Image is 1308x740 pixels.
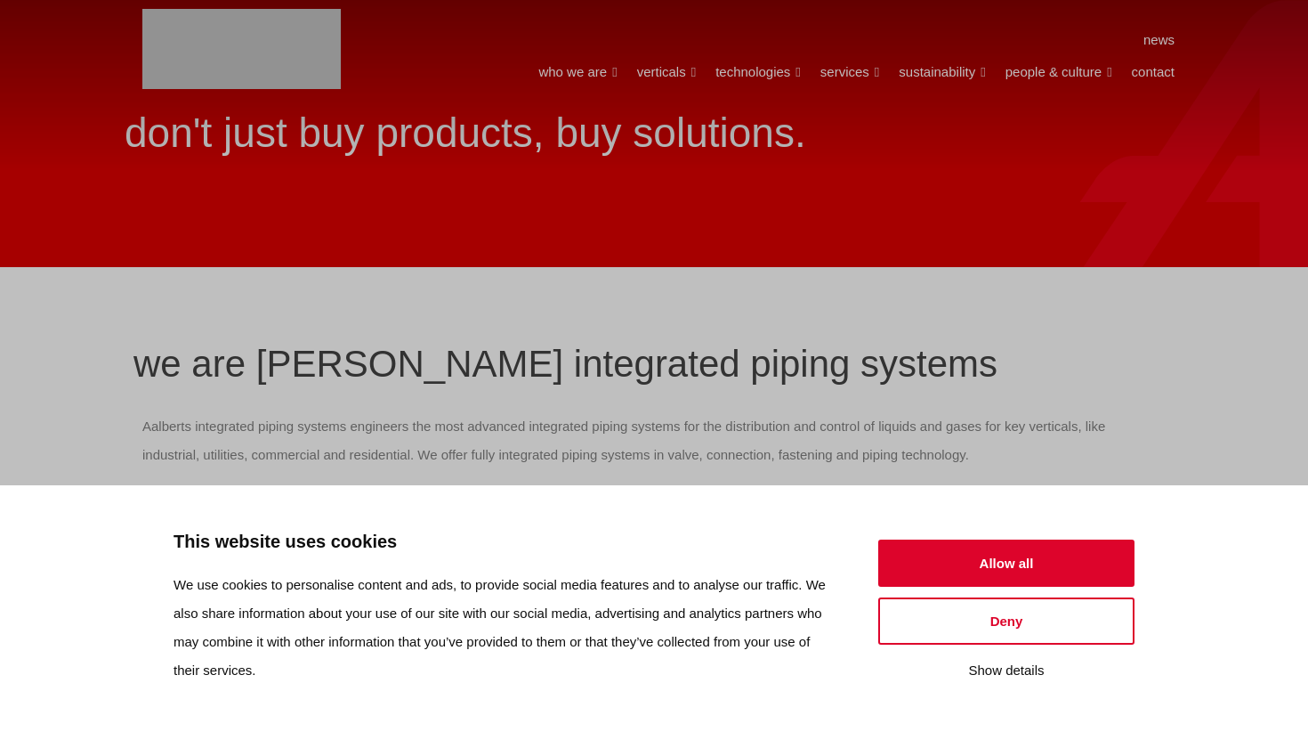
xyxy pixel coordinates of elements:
[899,54,985,90] a: sustainability
[367,26,1175,54] nav: Menu
[1143,26,1175,54] a: news
[820,54,880,90] a: services
[637,54,697,90] a: verticals
[715,54,801,90] a: technologies
[174,571,836,685] p: We use cookies to personalise content and ads, to provide social media features and to analyse ou...
[142,412,1166,469] p: Aalberts integrated piping systems engineers the most advanced integrated piping systems for the ...
[174,528,836,557] p: This website uses cookies
[538,54,617,90] a: who we are
[133,343,1175,386] h2: we are [PERSON_NAME] integrated piping systems
[878,540,1134,587] button: Allow all
[142,482,1166,539] p: We work hand-in-hand with our customers to create the perfect integrated piping system, that meet...
[878,655,1134,685] button: Show details
[1132,54,1175,90] a: contact
[878,598,1134,645] button: Deny
[1005,54,1112,90] a: people & culture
